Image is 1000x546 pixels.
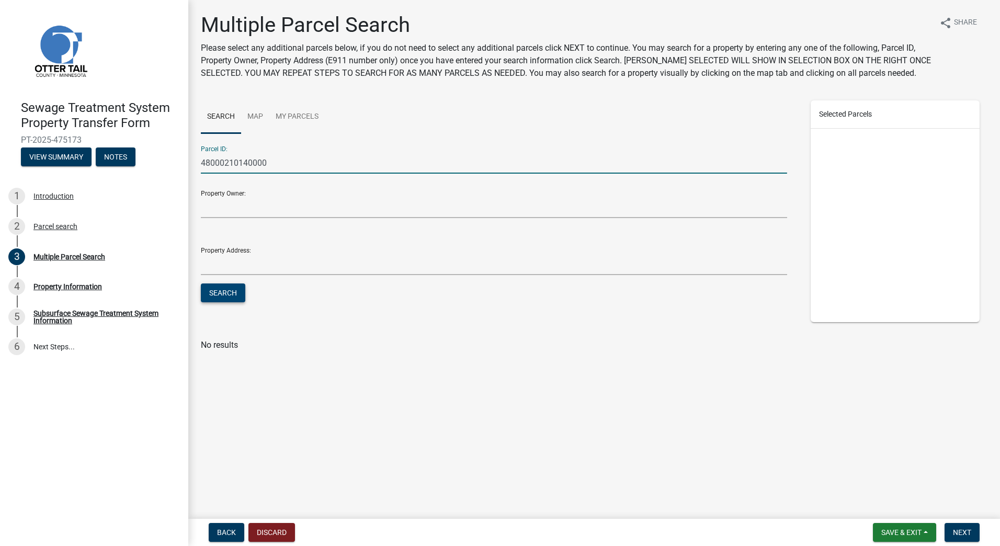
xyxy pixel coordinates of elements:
a: Map [241,100,269,134]
div: 3 [8,248,25,265]
div: 2 [8,218,25,235]
p: No results [201,339,987,351]
a: My Parcels [269,100,325,134]
div: 1 [8,188,25,204]
span: Next [953,528,971,537]
h1: Multiple Parcel Search [201,13,931,38]
img: Otter Tail County, Minnesota [21,11,99,89]
wm-modal-confirm: Summary [21,153,92,162]
span: PT-2025-475173 [21,135,167,145]
div: Introduction [33,192,74,200]
button: Next [945,523,980,542]
a: Search [201,100,241,134]
h4: Sewage Treatment System Property Transfer Form [21,100,180,131]
p: Please select any additional parcels below, if you do not need to select any additional parcels c... [201,42,931,79]
div: Multiple Parcel Search [33,253,105,260]
button: shareShare [931,13,985,33]
i: share [939,17,952,29]
button: Search [201,283,245,302]
button: Notes [96,147,135,166]
div: Selected Parcels [811,100,980,129]
span: Back [217,528,236,537]
div: 4 [8,278,25,295]
button: Discard [248,523,295,542]
button: View Summary [21,147,92,166]
span: Save & Exit [881,528,922,537]
wm-modal-confirm: Notes [96,153,135,162]
div: Parcel search [33,223,77,230]
div: 5 [8,309,25,325]
div: Subsurface Sewage Treatment System Information [33,310,172,324]
span: Share [954,17,977,29]
div: 6 [8,338,25,355]
button: Save & Exit [873,523,936,542]
button: Back [209,523,244,542]
div: Property Information [33,283,102,290]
